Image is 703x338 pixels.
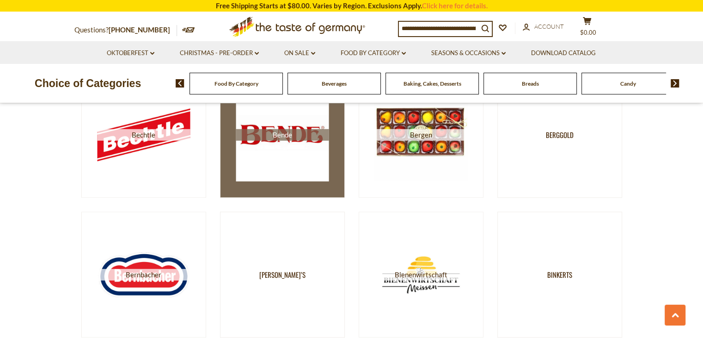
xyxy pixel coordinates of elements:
a: Food By Category [214,80,258,87]
a: Bergen [359,72,483,198]
a: Candy [620,80,636,87]
a: Food By Category [341,48,406,58]
button: $0.00 [574,17,601,40]
span: [PERSON_NAME]’s [259,269,306,281]
a: Click here for details. [422,1,488,10]
a: Breads [522,80,539,87]
span: Bienenwirtschaft [374,269,467,281]
a: Christmas - PRE-ORDER [180,48,259,58]
a: Account [523,22,564,32]
span: Account [534,23,564,30]
a: Binkerts [497,212,622,338]
img: next arrow [671,79,679,88]
a: Bende [220,72,345,198]
a: Baking, Cakes, Desserts [403,80,461,87]
a: Bechtle [81,72,206,198]
a: On Sale [284,48,315,58]
a: [PHONE_NUMBER] [109,25,170,34]
a: Beverages [322,80,347,87]
span: Bergen [374,129,467,141]
span: Bernbacher [97,269,190,281]
a: [PERSON_NAME]’s [220,212,345,338]
img: Bienenwirtschaft [374,228,467,321]
a: Berggold [497,72,622,198]
a: Oktoberfest [107,48,154,58]
a: Download Catalog [531,48,596,58]
span: Bende [236,129,329,141]
span: $0.00 [580,29,596,36]
img: previous arrow [176,79,184,88]
a: Bernbacher [81,212,206,338]
p: Questions? [74,24,177,36]
span: Berggold [546,129,574,141]
span: Binkerts [547,269,572,281]
a: Seasons & Occasions [431,48,506,58]
img: Bernbacher [97,228,190,321]
span: Bechtle [97,129,190,141]
a: Bienenwirtschaft [359,212,483,338]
